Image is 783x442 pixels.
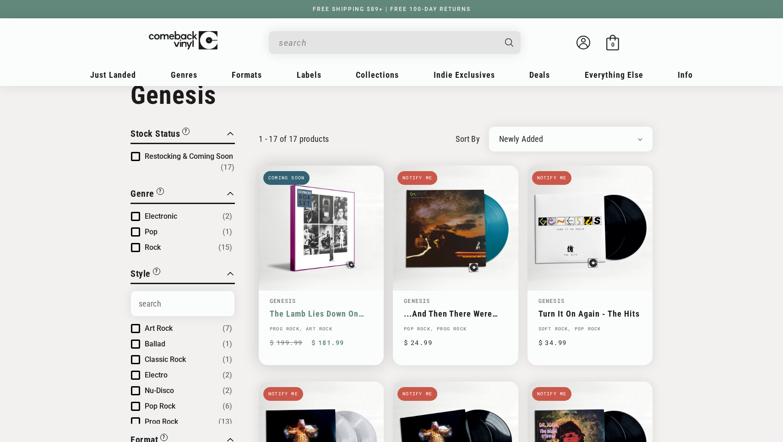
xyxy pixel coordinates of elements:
div: Search [269,31,521,54]
span: Art Rock [145,324,173,333]
a: Turn It On Again - The Hits [538,309,642,318]
span: Restocking & Coming Soon [145,152,233,161]
a: The Lamb Lies Down On Broadway [270,309,373,318]
input: Search Options [131,291,234,316]
span: Electronic [145,212,177,221]
span: Info [678,70,693,80]
button: Filter by Stock Status [130,127,190,143]
span: Rock [145,243,161,252]
span: Collections [356,70,399,80]
span: Pop [145,227,158,236]
span: Genres [171,70,197,80]
span: Pop Rock [145,402,175,410]
span: Number of products: (1) [223,226,232,237]
p: 1 - 17 of 17 products [259,134,329,144]
span: 0 [611,41,614,48]
span: Number of products: (17) [221,162,234,173]
input: When autocomplete results are available use up and down arrows to review and enter to select [279,33,496,52]
span: Prog Rock [145,417,178,426]
span: Number of products: (1) [223,339,232,350]
span: Number of products: (7) [223,323,232,334]
span: Classic Rock [145,355,186,364]
span: Everything Else [585,70,643,80]
span: Labels [297,70,321,80]
span: Number of products: (2) [223,385,232,396]
button: Filter by Genre [130,187,164,203]
a: Genesis [538,297,565,304]
span: Number of products: (1) [223,354,232,365]
a: FREE SHIPPING $89+ | FREE 100-DAY RETURNS [304,6,480,12]
span: Number of products: (2) [223,211,232,222]
label: sort by [456,133,480,145]
span: Stock Status [130,128,180,139]
span: Number of products: (2) [223,370,232,381]
span: Ballad [145,340,165,348]
span: Deals [529,70,550,80]
h1: Genesis [130,80,652,110]
button: Filter by Style [130,267,160,283]
a: ...And Then There Were Three... [404,309,507,318]
span: Number of products: (15) [218,242,232,253]
span: Genre [130,188,154,199]
a: Genesis [404,297,430,304]
span: Number of products: (13) [218,416,232,427]
span: Number of products: (6) [223,401,232,412]
span: Nu-Disco [145,386,174,395]
a: Genesis [270,297,296,304]
span: Formats [232,70,262,80]
span: Electro [145,371,168,379]
span: Style [130,268,151,279]
span: Just Landed [90,70,136,80]
span: Indie Exclusives [434,70,495,80]
button: Search [497,31,522,54]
